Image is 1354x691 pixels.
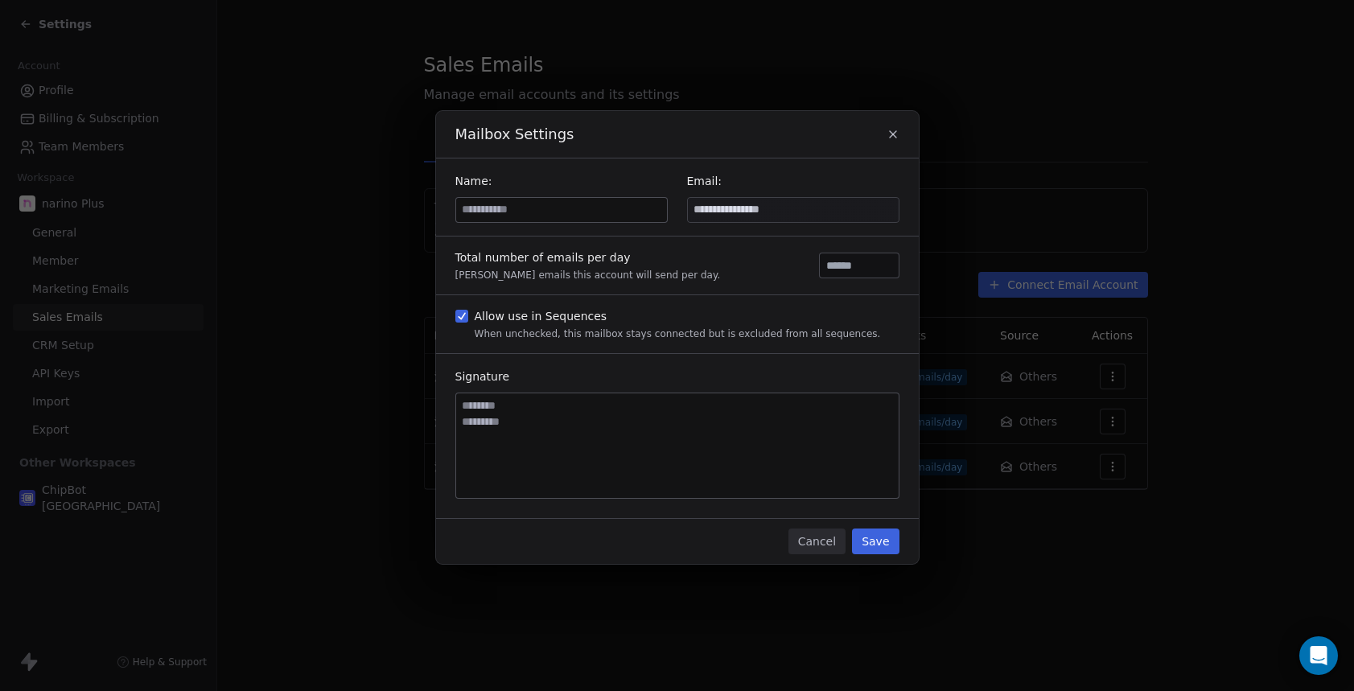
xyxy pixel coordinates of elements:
[475,327,881,340] div: When unchecked, this mailbox stays connected but is excluded from all sequences.
[455,124,574,145] span: Mailbox Settings
[455,249,721,265] div: Total number of emails per day
[687,175,722,187] span: Email:
[475,308,881,324] div: Allow use in Sequences
[455,175,492,187] span: Name:
[852,529,899,554] button: Save
[455,308,468,324] button: Allow use in SequencesWhen unchecked, this mailbox stays connected but is excluded from all seque...
[788,529,846,554] button: Cancel
[455,269,721,282] div: [PERSON_NAME] emails this account will send per day.
[455,370,510,383] span: Signature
